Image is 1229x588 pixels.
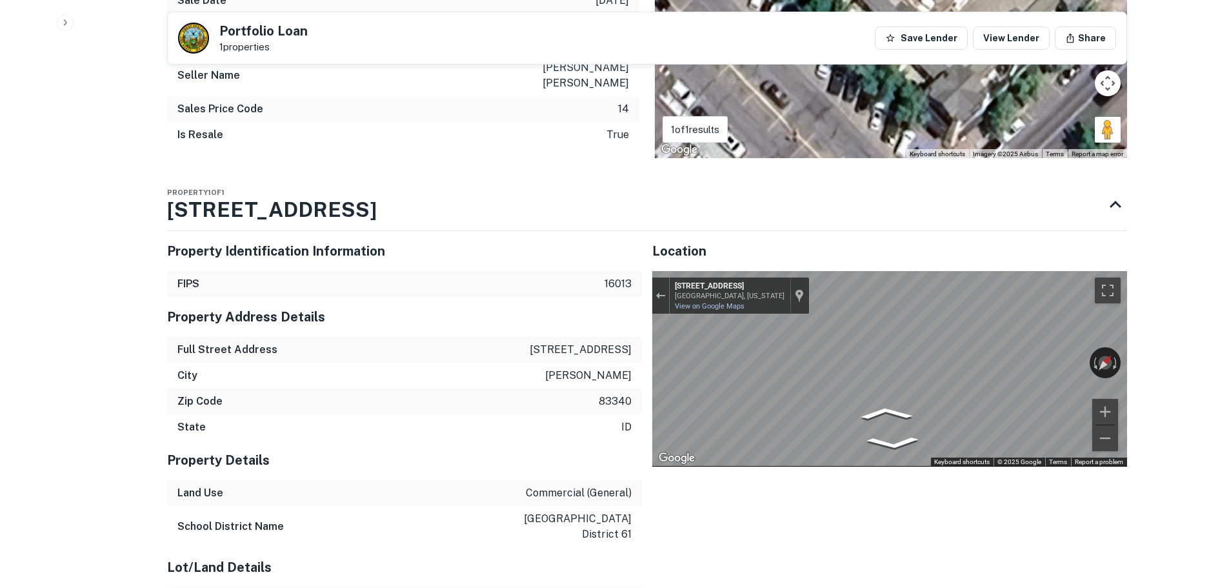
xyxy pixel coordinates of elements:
[177,394,223,409] h6: Zip Code
[875,26,968,50] button: Save Lender
[671,122,719,137] p: 1 of 1 results
[997,458,1041,465] span: © 2025 Google
[675,302,744,310] a: View on Google Maps
[526,485,632,501] p: commercial (general)
[167,188,225,196] span: Property 1 of 1
[675,292,784,300] div: [GEOGRAPHIC_DATA], [US_STATE]
[852,434,934,453] path: Go Southeast, Walnut Ave
[934,458,990,467] button: Keyboard shortcuts
[167,179,1127,230] div: Property1of1[STREET_ADDRESS]
[1092,425,1118,451] button: Zoom out
[219,25,308,37] h5: Portfolio Loan
[177,368,197,383] h6: City
[652,271,1127,466] div: Street View
[530,342,632,358] p: [STREET_ADDRESS]
[1092,399,1118,425] button: Zoom in
[513,60,629,91] p: [PERSON_NAME] [PERSON_NAME]
[177,276,199,292] h6: FIPS
[515,511,632,542] p: [GEOGRAPHIC_DATA] district 61
[177,127,223,143] h6: Is Resale
[1090,347,1119,379] button: Reset the view
[606,127,629,143] p: true
[605,276,632,292] p: 16013
[219,41,308,53] p: 1 properties
[1055,26,1116,50] button: Share
[655,450,698,467] a: Open this area in Google Maps (opens a new window)
[795,289,804,303] a: Show location on map
[177,68,240,83] h6: Seller Name
[658,141,701,158] img: Google
[1049,458,1067,465] a: Terms (opens in new tab)
[545,368,632,383] p: [PERSON_NAME]
[167,194,377,225] h3: [STREET_ADDRESS]
[652,241,1127,261] h5: Location
[177,420,206,435] h6: State
[652,271,1127,466] div: Map
[658,141,701,158] a: Open this area in Google Maps (opens a new window)
[910,150,965,159] button: Keyboard shortcuts
[1095,117,1121,143] button: Drag Pegman onto the map to open Street View
[1046,150,1064,157] a: Terms (opens in new tab)
[1112,347,1121,378] button: Rotate clockwise
[167,241,642,261] h5: Property Identification Information
[675,281,784,292] div: [STREET_ADDRESS]
[1090,347,1099,378] button: Rotate counterclockwise
[652,287,669,305] button: Exit the Street View
[177,101,263,117] h6: Sales Price Code
[1075,458,1123,465] a: Report a problem
[655,450,698,467] img: Google
[973,150,1038,157] span: Imagery ©2025 Airbus
[845,404,926,423] path: Go Northwest, Walnut Ave
[177,342,277,358] h6: Full Street Address
[167,451,642,470] h5: Property Details
[1095,70,1121,96] button: Map camera controls
[1072,150,1123,157] a: Report a map error
[618,101,629,117] p: 14
[177,485,223,501] h6: Land Use
[167,307,642,327] h5: Property Address Details
[599,394,632,409] p: 83340
[973,26,1050,50] a: View Lender
[621,420,632,435] p: id
[177,519,284,534] h6: School District Name
[167,558,642,577] h5: Lot/Land Details
[1164,485,1229,547] iframe: Chat Widget
[1095,278,1121,303] button: Toggle fullscreen view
